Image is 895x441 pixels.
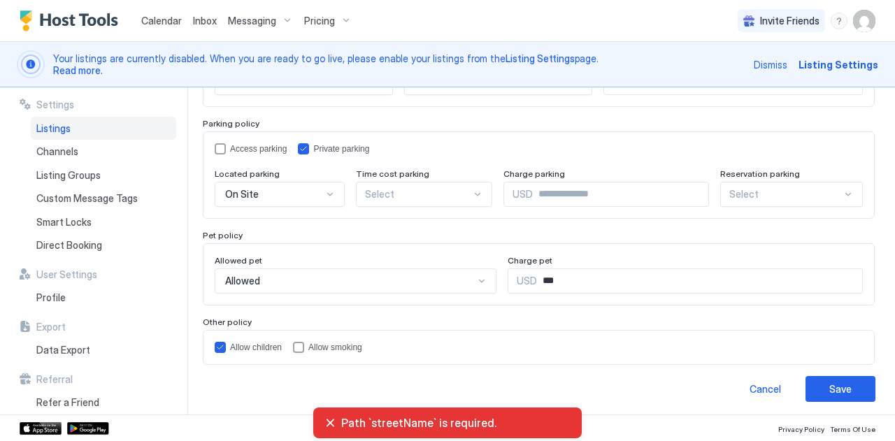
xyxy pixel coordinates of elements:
[750,382,781,396] div: Cancel
[533,182,708,206] input: Input Field
[754,57,787,72] div: Dismiss
[203,230,243,240] span: Pet policy
[193,15,217,27] span: Inbox
[36,239,102,252] span: Direct Booking
[720,168,800,179] span: Reservation parking
[31,210,176,234] a: Smart Locks
[308,342,362,352] div: Allow smoking
[31,233,176,257] a: Direct Booking
[225,275,260,287] span: Allowed
[799,57,878,72] div: Listing Settings
[805,376,875,402] button: Save
[230,342,282,352] div: Allow children
[31,164,176,187] a: Listing Groups
[313,144,369,154] div: Private parking
[31,391,176,414] a: Refer a Friend
[298,143,369,154] div: privateParking
[36,373,73,386] span: Referral
[503,168,565,179] span: Charge parking
[293,342,362,353] div: smokingAllowed
[31,187,176,210] a: Custom Message Tags
[31,117,176,140] a: Listings
[36,344,90,356] span: Data Export
[829,382,852,396] div: Save
[508,255,552,266] span: Charge pet
[506,52,575,64] a: Listing Settings
[53,52,745,77] span: Your listings are currently disabled. When you are ready to go live, please enable your listings ...
[215,143,287,154] div: accessParking
[853,10,875,32] div: User profile
[228,15,276,27] span: Messaging
[36,268,97,281] span: User Settings
[225,188,259,201] span: On Site
[230,144,287,154] div: Access parking
[203,118,259,129] span: Parking policy
[831,13,847,29] div: menu
[20,10,124,31] a: Host Tools Logo
[36,122,71,135] span: Listings
[36,99,74,111] span: Settings
[356,168,429,179] span: Time cost parking
[53,64,103,76] a: Read more.
[193,13,217,28] a: Inbox
[36,291,66,304] span: Profile
[730,376,800,402] button: Cancel
[31,140,176,164] a: Channels
[517,275,537,287] span: USD
[215,168,280,179] span: Located parking
[31,338,176,362] a: Data Export
[141,15,182,27] span: Calendar
[304,15,335,27] span: Pricing
[760,15,819,27] span: Invite Friends
[513,188,533,201] span: USD
[215,255,262,266] span: Allowed pet
[36,396,99,409] span: Refer a Friend
[36,321,66,333] span: Export
[36,169,101,182] span: Listing Groups
[203,317,252,327] span: Other policy
[215,342,282,353] div: childrenAllowed
[36,216,92,229] span: Smart Locks
[36,145,78,158] span: Channels
[537,269,863,293] input: Input Field
[141,13,182,28] a: Calendar
[31,286,176,310] a: Profile
[341,416,571,430] span: Path `streetName` is required.
[36,192,138,205] span: Custom Message Tags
